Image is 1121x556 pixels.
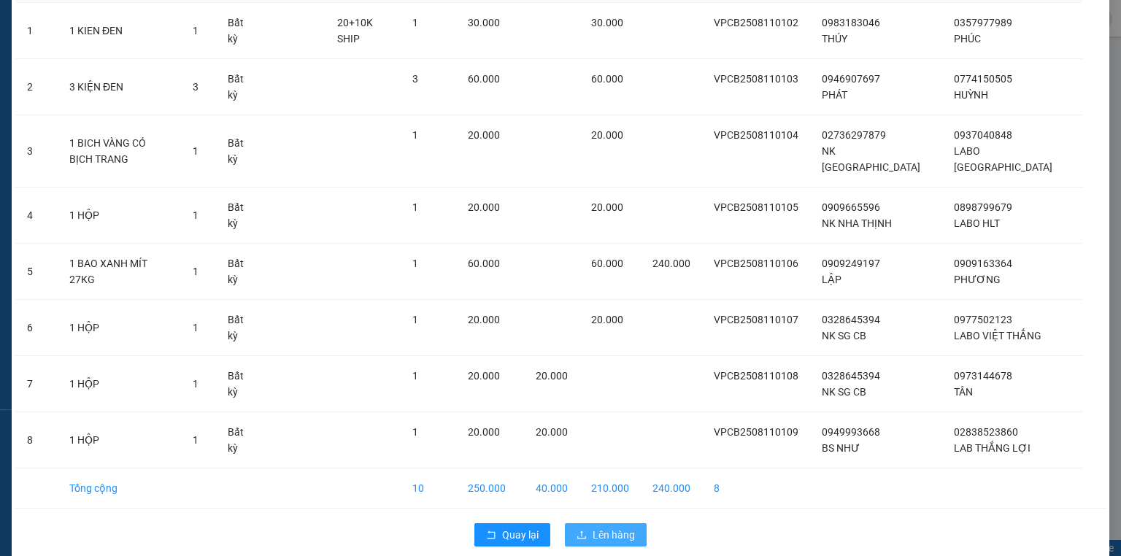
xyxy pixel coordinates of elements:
span: 60.000 [591,258,623,269]
td: 8 [15,412,58,468]
span: 0983183046 [822,17,880,28]
span: VPCB2508110109 [714,426,798,438]
td: Bất kỳ [216,412,265,468]
span: LABO VIỆT THẮNG [954,330,1041,341]
span: 240.000 [652,258,690,269]
td: Bất kỳ [216,115,265,188]
td: 210.000 [579,468,641,509]
span: VPCB2508110105 [714,201,798,213]
span: 0774150505 [954,73,1012,85]
span: 0909163364 [954,258,1012,269]
td: Bất kỳ [216,356,265,412]
td: 1 BAO XANH MÍT 27KG [58,244,181,300]
span: 20.000 [468,370,500,382]
td: 6 [15,300,58,356]
span: 0328645394 [822,370,880,382]
span: 20.000 [536,426,568,438]
td: Tổng cộng [58,468,181,509]
span: 1 [193,434,199,446]
td: 250.000 [456,468,525,509]
span: PHƯƠNG [954,274,1001,285]
span: 20.000 [468,426,500,438]
span: 60.000 [468,73,500,85]
td: 5 [15,244,58,300]
span: 60.000 [468,258,500,269]
span: 1 [193,322,199,333]
span: BS NHƯ [822,442,860,454]
td: 1 HỘP [58,300,181,356]
span: 02736297879 [822,129,886,141]
span: 20.000 [468,201,500,213]
td: 1 BICH VÀNG CÓ BỊCH TRANG [58,115,181,188]
td: 240.000 [641,468,702,509]
span: upload [577,530,587,541]
span: PHÁT [822,89,847,101]
span: 1 [412,201,418,213]
span: rollback [486,530,496,541]
span: VPCB2508110107 [714,314,798,325]
span: 60.000 [591,73,623,85]
td: Bất kỳ [216,244,265,300]
button: rollbackQuay lại [474,523,550,547]
span: 1 [193,25,199,36]
span: VPCB2508110102 [714,17,798,28]
span: 0909665596 [822,201,880,213]
span: 0357977989 [954,17,1012,28]
span: 0949993668 [822,426,880,438]
span: 30.000 [468,17,500,28]
td: 1 KIEN ĐEN [58,3,181,59]
td: Bất kỳ [216,3,265,59]
span: 0977502123 [954,314,1012,325]
span: LẬP [822,274,841,285]
td: 8 [702,468,810,509]
span: 20.000 [468,129,500,141]
span: 20.000 [591,314,623,325]
span: 0328645394 [822,314,880,325]
td: 1 HỘP [58,188,181,244]
td: 1 [15,3,58,59]
span: VPCB2508110106 [714,258,798,269]
span: 0946907697 [822,73,880,85]
button: uploadLên hàng [565,523,647,547]
span: TÂN [954,386,973,398]
span: 1 [412,370,418,382]
td: 10 [401,468,456,509]
span: 0973144678 [954,370,1012,382]
span: PHÚC [954,33,981,45]
span: 1 [412,314,418,325]
span: VPCB2508110104 [714,129,798,141]
span: 1 [193,378,199,390]
td: 1 HỘP [58,412,181,468]
td: 4 [15,188,58,244]
span: LABO HLT [954,217,1000,229]
span: 1 [193,209,199,221]
td: Bất kỳ [216,188,265,244]
td: Bất kỳ [216,59,265,115]
span: VPCB2508110103 [714,73,798,85]
span: 20.000 [536,370,568,382]
td: 2 [15,59,58,115]
td: Bất kỳ [216,300,265,356]
span: NK SG CB [822,330,866,341]
td: 1 HỘP [58,356,181,412]
td: 40.000 [524,468,579,509]
span: 0909249197 [822,258,880,269]
span: NK NHA THỊNH [822,217,892,229]
span: 30.000 [591,17,623,28]
td: 3 [15,115,58,188]
span: 20.000 [468,314,500,325]
span: 20.000 [591,129,623,141]
span: 0898799679 [954,201,1012,213]
span: 02838523860 [954,426,1018,438]
span: HUỲNH [954,89,988,101]
span: 3 [193,81,199,93]
span: 20.000 [591,201,623,213]
span: LABO [GEOGRAPHIC_DATA] [954,145,1052,173]
span: VPCB2508110108 [714,370,798,382]
span: Lên hàng [593,527,635,543]
span: 1 [193,266,199,277]
span: 1 [412,258,418,269]
span: 3 [412,73,418,85]
span: Quay lại [502,527,539,543]
span: NK [GEOGRAPHIC_DATA] [822,145,920,173]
